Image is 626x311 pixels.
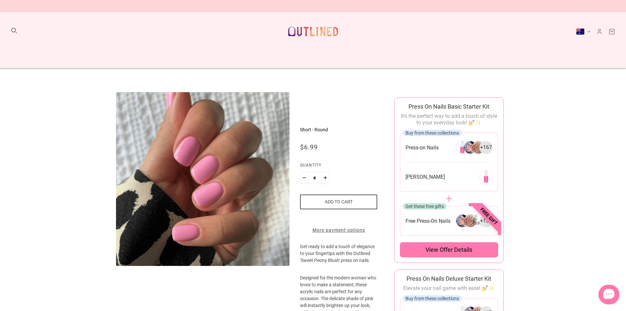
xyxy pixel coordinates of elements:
[116,92,290,266] img: Sweet Peony Blush-Press on Manicure-Outlined
[406,296,459,301] span: Buy from these collections
[406,218,451,224] span: Free Press-On Nails
[426,246,472,254] span: View offer details
[576,28,591,35] button: Australia
[300,162,377,171] label: Quantity
[300,171,309,184] button: Minus
[459,187,518,246] span: Free gift
[116,92,290,266] modal-trigger: Enlarge product image
[456,141,469,154] img: 266304946256-0
[300,194,377,209] button: Add to cart
[406,204,444,209] span: Get these free gifts
[408,103,489,110] span: Press On Nails Basic Starter Kit
[300,126,377,133] p: Short - Round
[480,144,492,151] span: + 167
[406,144,439,151] span: Press-on Nails
[403,285,495,291] span: Elevate your nail game with ease! 💅✨
[406,130,459,136] span: Buy from these collections
[284,17,342,45] a: Outlined
[608,28,615,35] a: Cart
[401,113,497,126] span: It's the perfect way to add a touch of style to your everyday look! 💅✨
[11,27,18,34] button: Search
[300,227,377,234] a: More payment options
[472,141,485,154] img: 266304946256-2
[464,141,477,154] img: 266304946256-1
[321,171,330,184] button: Plus
[300,243,377,274] p: Get ready to add a touch of elegance to your fingertips with the Outlined 'Sweet Peony Blush' pre...
[300,143,318,151] span: $6.99
[406,173,445,180] span: [PERSON_NAME]
[406,275,491,282] span: Press On Nails Deluxe Starter Kit
[596,28,603,35] a: Account
[479,170,493,183] img: 269291651152-0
